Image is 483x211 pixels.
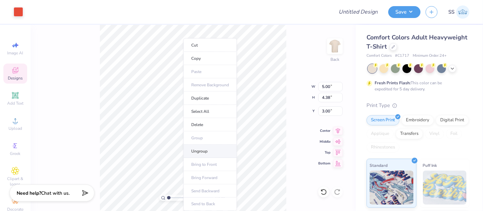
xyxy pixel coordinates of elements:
[366,53,392,59] span: Comfort Colors
[375,80,411,86] strong: Fresh Prints Flash:
[333,5,383,19] input: Untitled Design
[183,118,237,131] li: Delete
[423,162,437,169] span: Puff Ink
[7,101,23,106] span: Add Text
[183,38,237,52] li: Cut
[8,126,22,131] span: Upload
[370,162,388,169] span: Standard
[375,80,458,92] div: This color can be expedited for 5 day delivery.
[328,39,342,53] img: Back
[41,190,70,196] span: Chat with us.
[183,145,237,158] li: Ungroup
[401,115,434,125] div: Embroidery
[330,56,339,63] div: Back
[370,171,413,205] img: Standard
[396,129,423,139] div: Transfers
[17,190,41,196] strong: Need help?
[10,151,21,156] span: Greek
[318,161,330,166] span: Bottom
[395,53,409,59] span: # C1717
[423,171,467,205] img: Puff Ink
[413,53,447,59] span: Minimum Order: 24 +
[183,105,237,118] li: Select All
[183,92,237,105] li: Duplicate
[448,8,454,16] span: SS
[3,176,27,187] span: Clipart & logos
[366,33,467,51] span: Comfort Colors Adult Heavyweight T-Shirt
[366,142,399,153] div: Rhinestones
[388,6,421,18] button: Save
[448,5,469,19] a: SS
[436,115,469,125] div: Digital Print
[183,52,237,65] li: Copy
[318,128,330,133] span: Center
[456,5,469,19] img: Shashank S Sharma
[318,139,330,144] span: Middle
[366,115,399,125] div: Screen Print
[7,50,23,56] span: Image AI
[366,129,394,139] div: Applique
[8,75,23,81] span: Designs
[446,129,462,139] div: Foil
[318,150,330,155] span: Top
[425,129,444,139] div: Vinyl
[366,102,469,109] div: Print Type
